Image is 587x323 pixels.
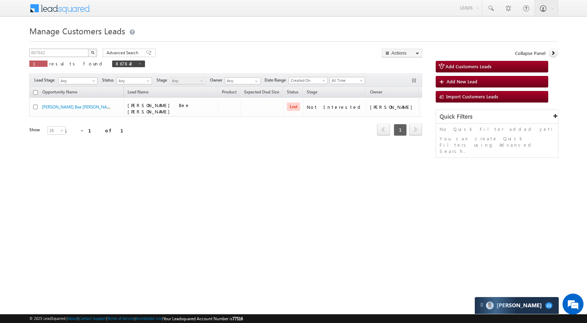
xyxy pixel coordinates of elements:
[48,126,66,135] a: 25
[12,37,29,46] img: d_60004797649_company_0_60004797649
[289,77,328,84] a: Created On
[545,302,552,309] span: 23
[382,49,422,57] button: Actions
[222,89,237,94] span: Product
[225,77,261,84] input: Type to Search
[370,89,382,94] span: Owner
[303,88,321,97] a: Stage
[377,124,390,135] a: prev
[330,77,363,84] span: All Time
[91,51,94,54] img: Search
[307,89,317,94] span: Stage
[67,316,78,321] a: About
[329,77,365,84] a: All Time
[210,77,225,83] span: Owner
[241,88,283,97] a: Expected Deal Size
[251,78,260,85] a: Show All Items
[115,3,131,20] div: Minimize live chat window
[170,78,203,84] span: Any
[409,124,422,135] span: next
[157,77,170,83] span: Stage
[79,316,106,321] a: Contact Support
[370,104,416,110] div: [PERSON_NAME]
[42,104,149,110] a: [PERSON_NAME] Bee [PERSON_NAME] - Customers Leads
[170,77,205,84] a: Any
[419,88,440,97] span: Actions
[64,126,132,134] div: 1 - 1 of 1
[29,25,125,36] span: Manage Customers Leads
[36,37,117,46] div: Chat with us now
[163,316,243,321] span: Your Leadsquared Account Number is
[436,110,558,124] div: Quick Filters
[446,93,498,99] span: Import Customers Leads
[117,78,150,84] span: Any
[49,61,105,66] span: results found
[39,88,81,97] a: Opportunity Name
[136,316,162,321] a: Acceptable Use
[515,50,545,56] span: Collapse Panel
[58,77,97,84] a: Any
[59,78,95,84] span: Any
[116,77,152,84] a: Any
[29,315,243,322] span: © 2025 LeadSquared | | | | |
[9,65,128,210] textarea: Type your message and hit 'Enter'
[95,216,127,225] em: Start Chat
[283,88,302,97] a: Status
[107,316,135,321] a: Terms of Service
[102,77,116,83] span: Status
[264,77,289,83] span: Date Range
[289,77,325,84] span: Created On
[232,316,243,321] span: 77516
[287,103,300,111] span: Lost
[107,50,140,56] span: Advanced Search
[440,126,555,132] p: No Quick Filter added yet!
[33,61,44,66] span: 1
[33,90,38,95] input: Check all records
[124,88,152,97] span: Lead Name
[42,89,77,94] span: Opportunity Name
[48,127,66,134] span: 25
[128,102,190,114] span: [PERSON_NAME] Bee [PERSON_NAME]
[445,63,492,69] span: Add Customers Leads
[440,135,555,154] p: You can create Quick Filters using Advanced Search.
[29,127,42,133] div: Show
[474,297,559,314] div: carter-dragCarter[PERSON_NAME]23
[394,124,407,136] span: 1
[409,124,422,135] a: next
[307,104,363,110] div: Not Interested
[244,89,279,94] span: Expected Deal Size
[377,124,390,135] span: prev
[447,78,477,84] span: Add New Lead
[34,77,57,83] span: Lead Stage
[116,61,135,66] span: 867842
